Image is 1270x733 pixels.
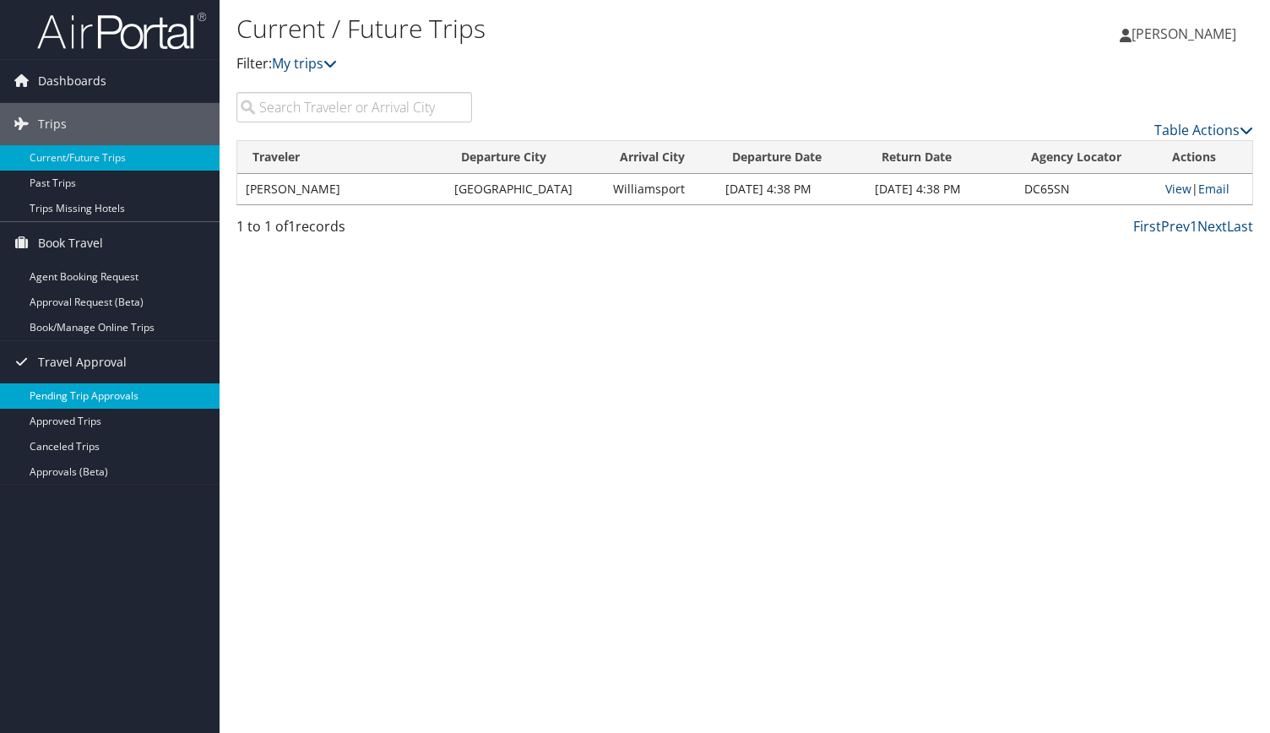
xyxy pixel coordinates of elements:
[446,174,605,204] td: [GEOGRAPHIC_DATA]
[237,141,446,174] th: Traveler: activate to sort column ascending
[1132,24,1236,43] span: [PERSON_NAME]
[236,92,472,122] input: Search Traveler or Arrival City
[1157,174,1252,204] td: |
[605,174,717,204] td: Williamsport
[1133,217,1161,236] a: First
[1190,217,1197,236] a: 1
[1161,217,1190,236] a: Prev
[446,141,605,174] th: Departure City: activate to sort column ascending
[1016,141,1158,174] th: Agency Locator: activate to sort column ascending
[605,141,717,174] th: Arrival City: activate to sort column ascending
[1197,217,1227,236] a: Next
[236,11,915,46] h1: Current / Future Trips
[38,103,67,145] span: Trips
[717,141,866,174] th: Departure Date: activate to sort column descending
[237,174,446,204] td: [PERSON_NAME]
[717,174,866,204] td: [DATE] 4:38 PM
[236,53,915,75] p: Filter:
[1157,141,1252,174] th: Actions
[37,11,206,51] img: airportal-logo.png
[1165,181,1191,197] a: View
[272,54,337,73] a: My trips
[38,60,106,102] span: Dashboards
[1198,181,1229,197] a: Email
[38,341,127,383] span: Travel Approval
[866,174,1016,204] td: [DATE] 4:38 PM
[1227,217,1253,236] a: Last
[288,217,296,236] span: 1
[1154,121,1253,139] a: Table Actions
[866,141,1016,174] th: Return Date: activate to sort column ascending
[1120,8,1253,59] a: [PERSON_NAME]
[236,216,472,245] div: 1 to 1 of records
[1016,174,1158,204] td: DC65SN
[38,222,103,264] span: Book Travel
